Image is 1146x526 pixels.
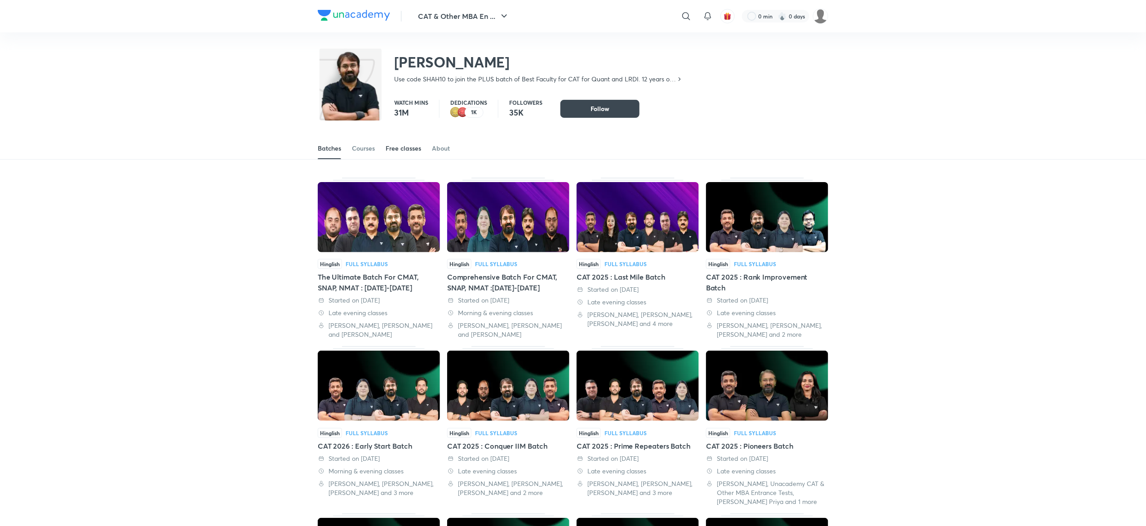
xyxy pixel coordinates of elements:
div: Full Syllabus [734,430,776,436]
div: Full Syllabus [475,430,517,436]
div: Morning & evening classes [318,467,440,476]
span: Hinglish [318,428,342,438]
a: Batches [318,138,341,159]
img: educator badge2 [450,107,461,118]
p: 35K [509,107,542,118]
span: Hinglish [318,259,342,269]
p: Use code SHAH10 to join the PLUS batch of Best Faculty for CAT for Quant and LRDI. 12 years of Te... [394,75,676,84]
div: Started on 13 Jul 2025 [706,296,828,305]
img: Thumbnail [706,351,828,421]
img: educator badge1 [458,107,468,118]
span: Hinglish [577,428,601,438]
a: Free classes [386,138,421,159]
p: Dedications [450,100,487,105]
button: Follow [560,100,640,118]
div: Lokesh Agarwal, Ravi Kumar, Saral Nashier and 4 more [577,310,699,328]
div: Lokesh Agarwal, Deepika Awasthi, Ravi Kumar and 3 more [577,479,699,497]
div: Full Syllabus [604,261,647,267]
p: 31M [394,107,428,118]
div: Comprehensive Batch For CMAT, SNAP, NMAT :2025-2026 [447,178,569,339]
div: Full Syllabus [346,261,388,267]
img: streak [778,12,787,21]
div: CAT 2025 : Last Mile Batch [577,272,699,282]
a: Company Logo [318,10,390,23]
img: avatar [724,12,732,20]
div: The Ultimate Batch For CMAT, SNAP, NMAT : [DATE]-[DATE] [318,272,440,293]
div: Started on 26 Apr 2025 [706,454,828,463]
div: Started on 6 Jun 2025 [577,454,699,463]
div: Lokesh Agarwal, Deepika Awasthi and Ronakkumar Shah [447,321,569,339]
div: Deepika Awasthi, Ravi Kumar, Ronakkumar Shah and 2 more [447,479,569,497]
div: About [432,144,450,153]
div: CAT 2026 : Early Start Batch [318,441,440,451]
div: Courses [352,144,375,153]
div: Late evening classes [577,467,699,476]
div: Late evening classes [706,467,828,476]
a: About [432,138,450,159]
div: Ronakkumar Shah, Unacademy CAT & Other MBA Entrance Tests, Juhi Priya and 1 more [706,479,828,506]
img: Nilesh [813,9,828,24]
button: avatar [720,9,735,23]
img: Thumbnail [706,182,828,252]
div: CAT 2025 : Last Mile Batch [577,178,699,339]
img: Thumbnail [447,182,569,252]
img: Thumbnail [577,351,699,421]
div: Batches [318,144,341,153]
div: Lokesh Agarwal, Ronakkumar Shah and Amit Deepak Rohra [318,321,440,339]
a: Courses [352,138,375,159]
span: Hinglish [706,428,730,438]
div: Started on 4 Aug 2025 [577,285,699,294]
div: Free classes [386,144,421,153]
img: Company Logo [318,10,390,21]
div: Started on 23 Sep 2025 [318,296,440,305]
div: Amiya Kumar, Deepika Awasthi, Saral Nashier and 2 more [706,321,828,339]
div: CAT 2025 : Prime Repeaters Batch [577,346,699,506]
div: Late evening classes [447,467,569,476]
div: CAT 2026 : Early Start Batch [318,346,440,506]
span: Hinglish [447,259,471,269]
div: CAT 2025 : Conquer IIM Batch [447,346,569,506]
div: Started on 30 Jun 2025 [318,454,440,463]
div: Late evening classes [706,308,828,317]
img: Thumbnail [318,182,440,252]
span: Follow [591,104,609,113]
div: CAT 2025 : Prime Repeaters Batch [577,441,699,451]
div: Full Syllabus [346,430,388,436]
div: Amiya Kumar, Deepika Awasthi, Ravi Kumar and 3 more [318,479,440,497]
div: Started on 17 Jun 2025 [447,454,569,463]
div: Full Syllabus [475,261,517,267]
p: Followers [509,100,542,105]
div: CAT 2025 : Conquer IIM Batch [447,441,569,451]
div: Started on 18 Aug 2025 [447,296,569,305]
span: Hinglish [447,428,471,438]
span: Hinglish [706,259,730,269]
div: The Ultimate Batch For CMAT, SNAP, NMAT : 2025-2026 [318,178,440,339]
div: CAT 2025 : Pioneers Batch [706,441,828,451]
div: CAT 2025 : Pioneers Batch [706,346,828,506]
div: Full Syllabus [734,261,776,267]
div: Comprehensive Batch For CMAT, SNAP, NMAT :[DATE]-[DATE] [447,272,569,293]
button: CAT & Other MBA En ... [413,7,515,25]
img: Thumbnail [447,351,569,421]
div: Morning & evening classes [447,308,569,317]
span: Hinglish [577,259,601,269]
div: Full Syllabus [604,430,647,436]
p: 1K [471,109,477,116]
div: CAT 2025 : Rank Improvement Batch [706,178,828,339]
div: Late evening classes [577,298,699,307]
img: Thumbnail [318,351,440,421]
div: Late evening classes [318,308,440,317]
div: CAT 2025 : Rank Improvement Batch [706,272,828,293]
h2: [PERSON_NAME] [394,53,683,71]
img: Thumbnail [577,182,699,252]
img: class [320,50,382,137]
p: Watch mins [394,100,428,105]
